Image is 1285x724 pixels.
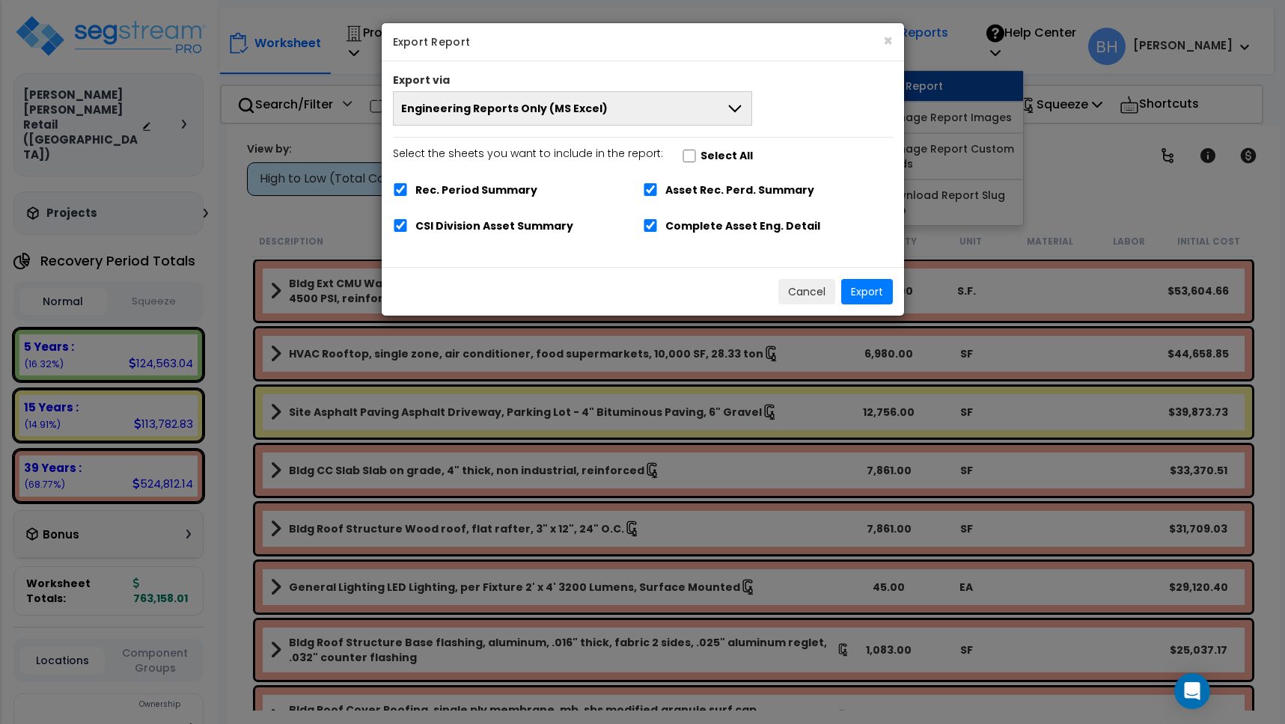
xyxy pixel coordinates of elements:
button: × [883,33,893,49]
input: Select the sheets you want to include in the report:Select All [682,150,697,162]
label: Select All [701,147,753,165]
label: Export via [393,73,450,88]
label: Complete Asset Eng. Detail [665,218,820,235]
button: Cancel [778,279,835,304]
button: Engineering Reports Only (MS Excel) [393,91,753,126]
h5: Export Report [393,34,893,49]
label: CSI Division Asset Summary [415,218,573,235]
button: Export [841,279,893,304]
label: Rec. Period Summary [415,182,537,199]
span: Engineering Reports Only (MS Excel) [401,101,608,116]
label: Asset Rec. Perd. Summary [665,182,814,199]
p: Select the sheets you want to include in the report: [393,145,663,163]
div: Open Intercom Messenger [1174,673,1210,709]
